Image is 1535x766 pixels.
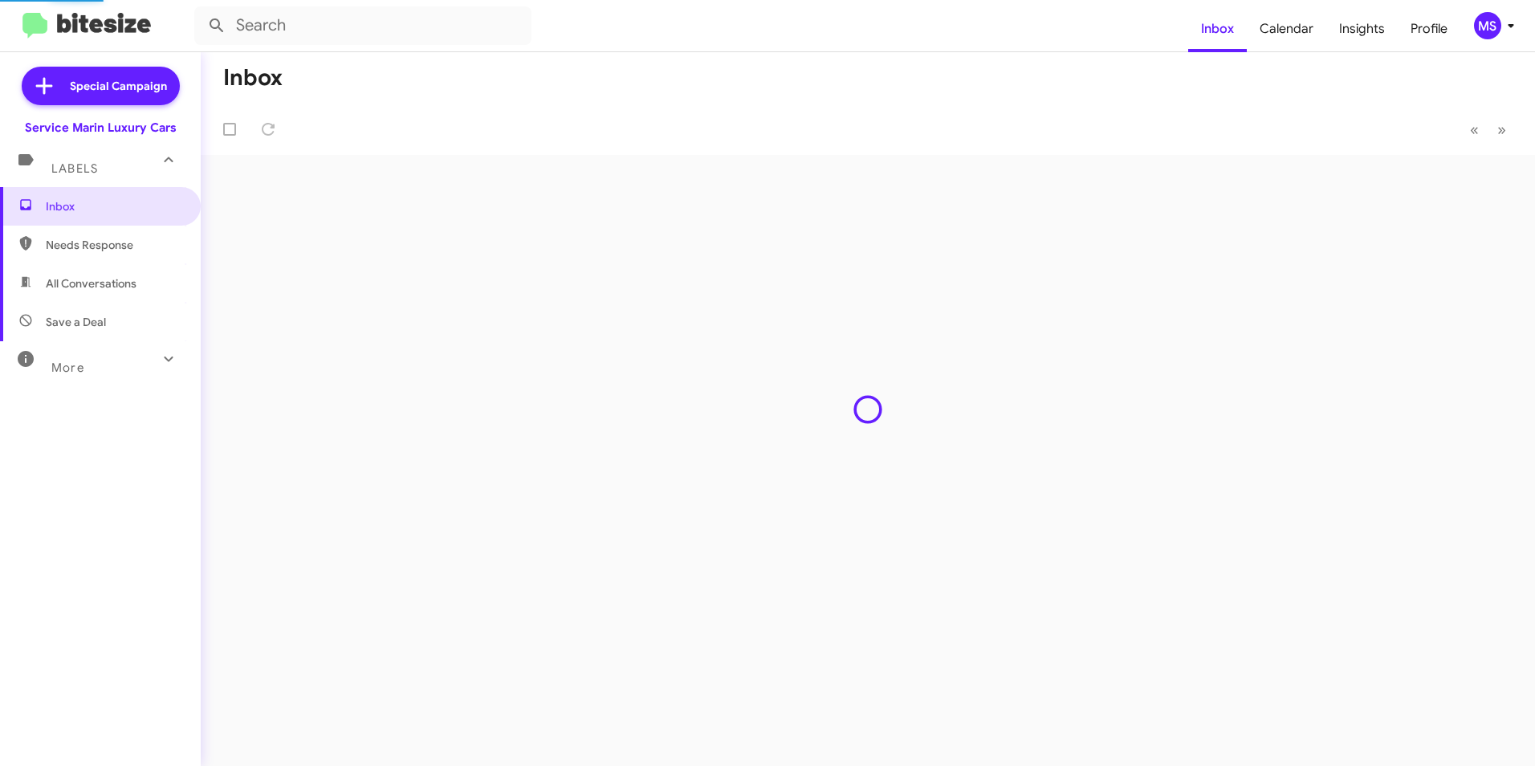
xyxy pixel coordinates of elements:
input: Search [194,6,531,45]
span: Special Campaign [70,78,167,94]
span: « [1470,120,1479,140]
a: Special Campaign [22,67,180,105]
button: MS [1460,12,1517,39]
span: Labels [51,161,98,176]
span: All Conversations [46,275,136,291]
button: Next [1488,113,1516,146]
span: More [51,361,84,375]
span: » [1497,120,1506,140]
button: Previous [1460,113,1488,146]
div: MS [1474,12,1501,39]
span: Inbox [46,198,182,214]
a: Insights [1326,6,1398,52]
div: Service Marin Luxury Cars [25,120,177,136]
a: Calendar [1247,6,1326,52]
nav: Page navigation example [1461,113,1516,146]
a: Inbox [1188,6,1247,52]
a: Profile [1398,6,1460,52]
span: Needs Response [46,237,182,253]
span: Save a Deal [46,314,106,330]
h1: Inbox [223,65,283,91]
